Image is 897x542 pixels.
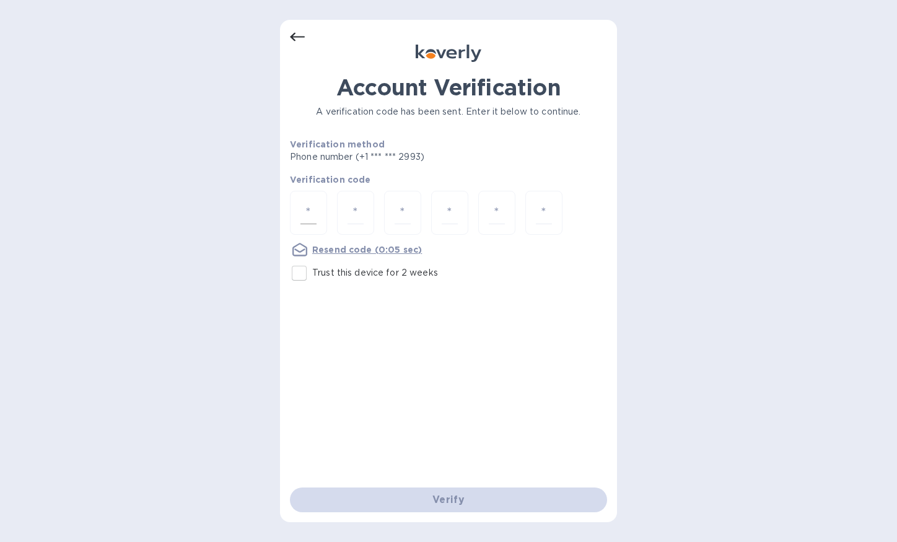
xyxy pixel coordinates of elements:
p: Trust this device for 2 weeks [312,266,438,279]
b: Verification method [290,139,385,149]
h1: Account Verification [290,74,607,100]
p: Verification code [290,173,607,186]
p: Phone number (+1 *** *** 2993) [290,151,519,164]
p: A verification code has been sent. Enter it below to continue. [290,105,607,118]
u: Resend code (0:05 sec) [312,245,422,255]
